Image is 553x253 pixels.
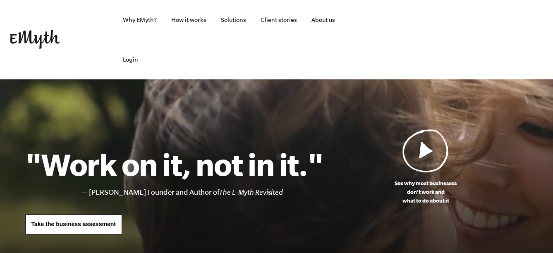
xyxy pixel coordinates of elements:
img: Play Video [402,129,449,172]
a: See why most businessesdon't work andwhat to do about it [323,129,528,205]
li: [PERSON_NAME] Founder and Author of [89,186,323,198]
span: Take the business assessment [31,221,116,227]
iframe: Embedded CTA [365,31,452,49]
a: Take the business assessment [25,215,122,234]
iframe: Chat Widget [512,213,553,253]
iframe: Embedded CTA [456,31,543,49]
h1: "Work on it, not in it." [25,146,323,182]
p: See why most businesses don't work and what to do about it [323,179,528,205]
a: Login [116,40,145,79]
img: EMyth [10,30,60,49]
i: The E-Myth Revisited [219,188,283,196]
